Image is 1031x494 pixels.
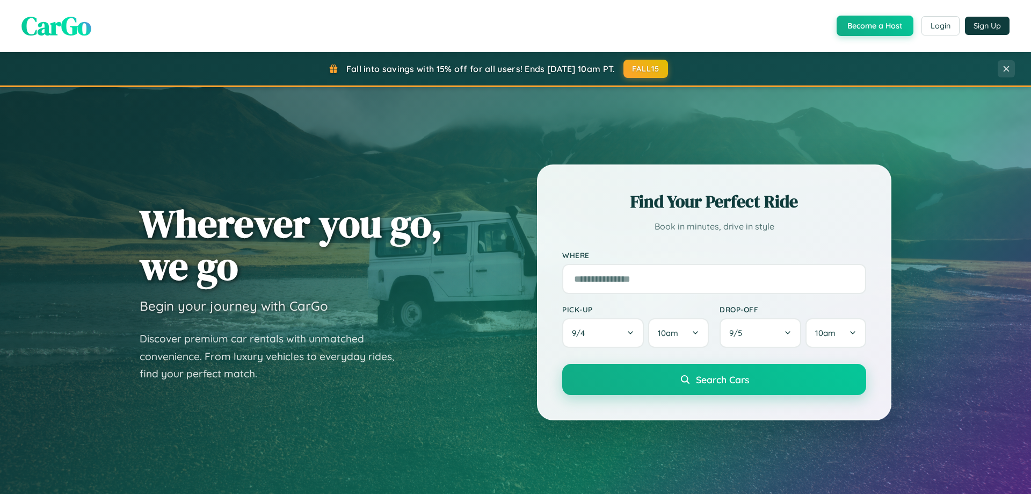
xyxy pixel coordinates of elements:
[562,305,709,314] label: Pick-up
[921,16,960,35] button: Login
[140,202,442,287] h1: Wherever you go, we go
[572,328,590,338] span: 9 / 4
[965,17,1010,35] button: Sign Up
[562,250,866,260] label: Where
[140,298,328,314] h3: Begin your journey with CarGo
[140,330,408,383] p: Discover premium car rentals with unmatched convenience. From luxury vehicles to everyday rides, ...
[623,60,669,78] button: FALL15
[658,328,678,338] span: 10am
[562,219,866,234] p: Book in minutes, drive in style
[837,16,913,36] button: Become a Host
[729,328,747,338] span: 9 / 5
[346,63,615,74] span: Fall into savings with 15% off for all users! Ends [DATE] 10am PT.
[562,190,866,213] h2: Find Your Perfect Ride
[562,364,866,395] button: Search Cars
[805,318,866,348] button: 10am
[720,305,866,314] label: Drop-off
[648,318,709,348] button: 10am
[696,374,749,385] span: Search Cars
[815,328,836,338] span: 10am
[720,318,801,348] button: 9/5
[562,318,644,348] button: 9/4
[21,8,91,44] span: CarGo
